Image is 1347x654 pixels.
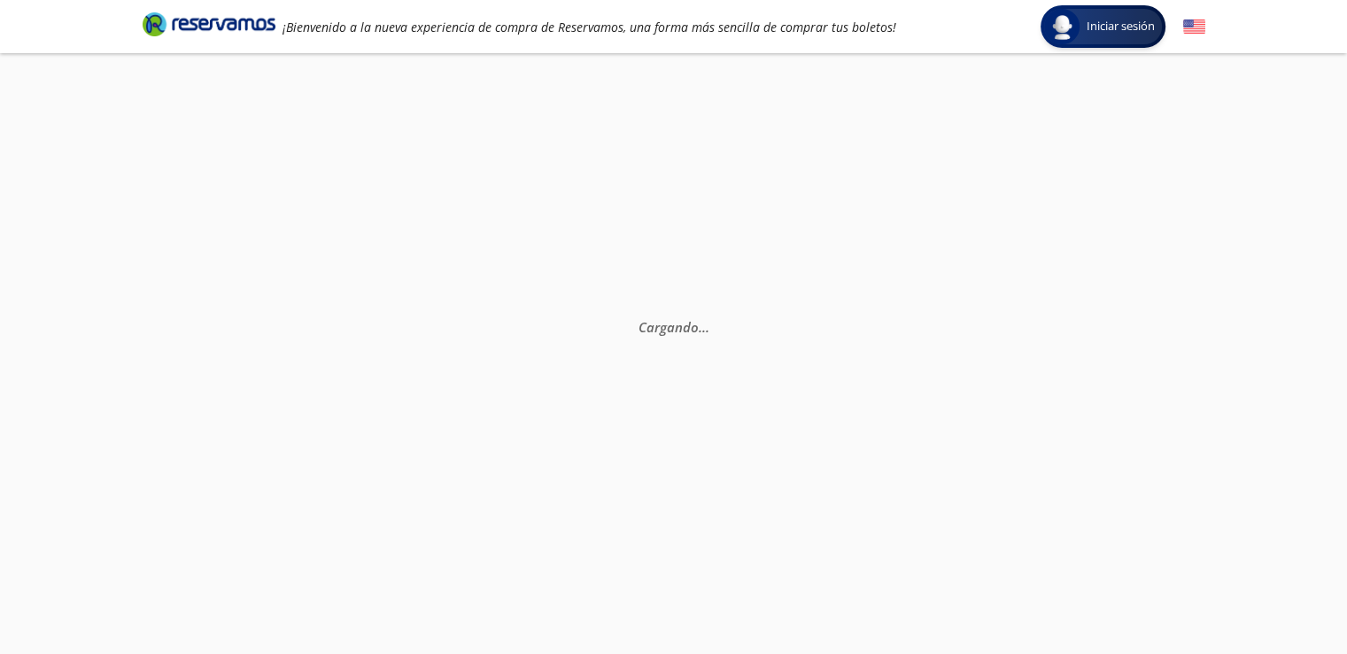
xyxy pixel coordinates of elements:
[143,11,275,37] i: Brand Logo
[638,318,708,336] em: Cargando
[1183,16,1205,38] button: English
[705,318,708,336] span: .
[143,11,275,43] a: Brand Logo
[1080,18,1162,35] span: Iniciar sesión
[698,318,701,336] span: .
[701,318,705,336] span: .
[283,19,896,35] em: ¡Bienvenido a la nueva experiencia de compra de Reservamos, una forma más sencilla de comprar tus...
